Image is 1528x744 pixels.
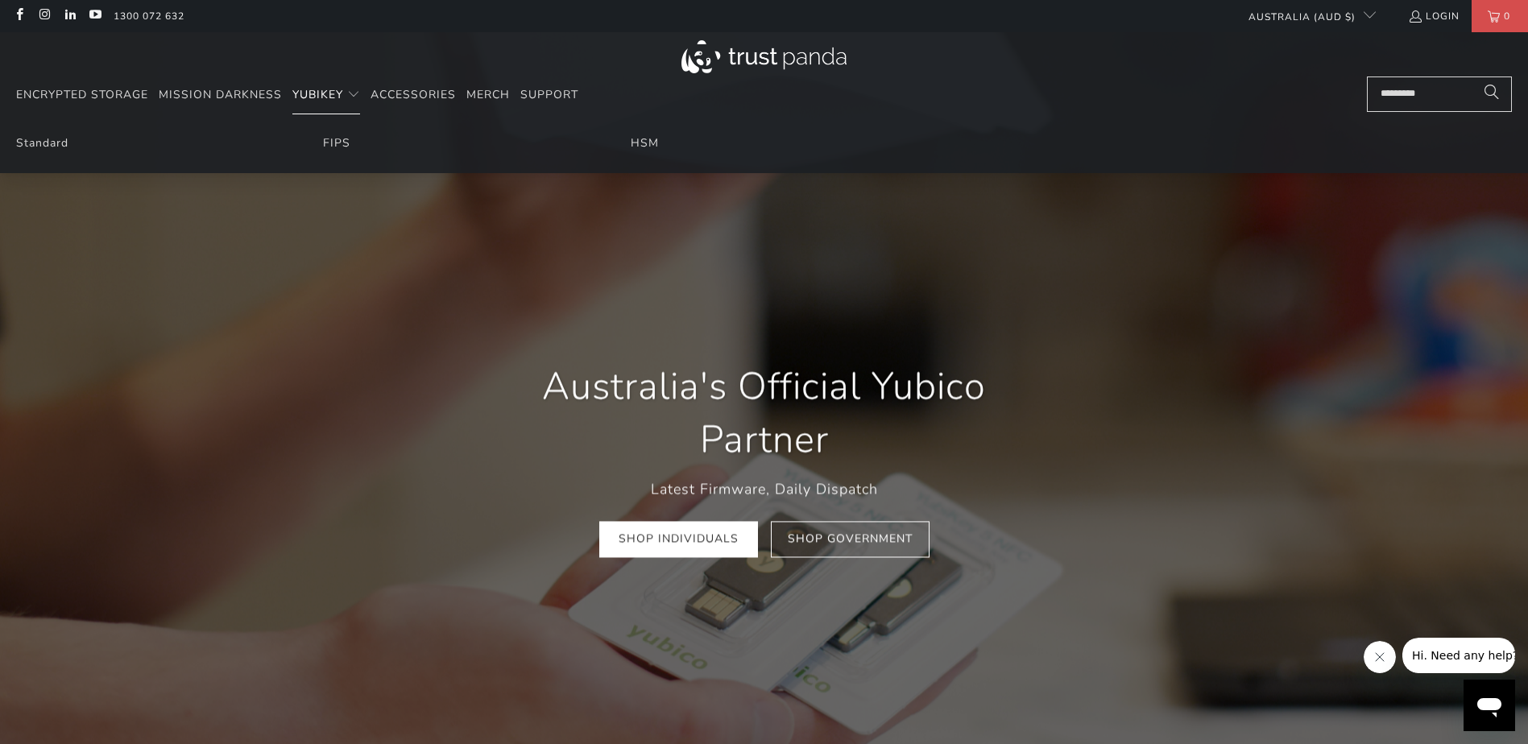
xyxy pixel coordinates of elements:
span: Encrypted Storage [16,87,148,102]
a: Shop Government [771,522,930,558]
input: Search... [1367,76,1512,112]
span: Accessories [371,87,456,102]
iframe: Message from company [1402,638,1515,673]
a: Support [520,76,578,114]
nav: Translation missing: en.navigation.header.main_nav [16,76,578,114]
a: 1300 072 632 [114,7,184,25]
span: Support [520,87,578,102]
a: Trust Panda Australia on Facebook [12,10,26,23]
iframe: Close message [1364,641,1396,673]
h1: Australia's Official Yubico Partner [499,360,1030,466]
a: Trust Panda Australia on LinkedIn [63,10,77,23]
p: Latest Firmware, Daily Dispatch [499,478,1030,502]
a: Mission Darkness [159,76,282,114]
iframe: Button to launch messaging window [1464,680,1515,731]
img: Trust Panda Australia [681,40,847,73]
a: Merch [466,76,510,114]
span: YubiKey [292,87,343,102]
a: Login [1408,7,1460,25]
a: FIPS [323,135,350,151]
a: Trust Panda Australia on Instagram [37,10,51,23]
a: Standard [16,135,68,151]
a: Encrypted Storage [16,76,148,114]
a: Trust Panda Australia on YouTube [88,10,101,23]
a: Shop Individuals [599,522,758,558]
span: Merch [466,87,510,102]
span: Hi. Need any help? [10,11,116,24]
a: HSM [631,135,659,151]
a: Accessories [371,76,456,114]
span: Mission Darkness [159,87,282,102]
button: Search [1472,76,1512,112]
summary: YubiKey [292,76,360,114]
